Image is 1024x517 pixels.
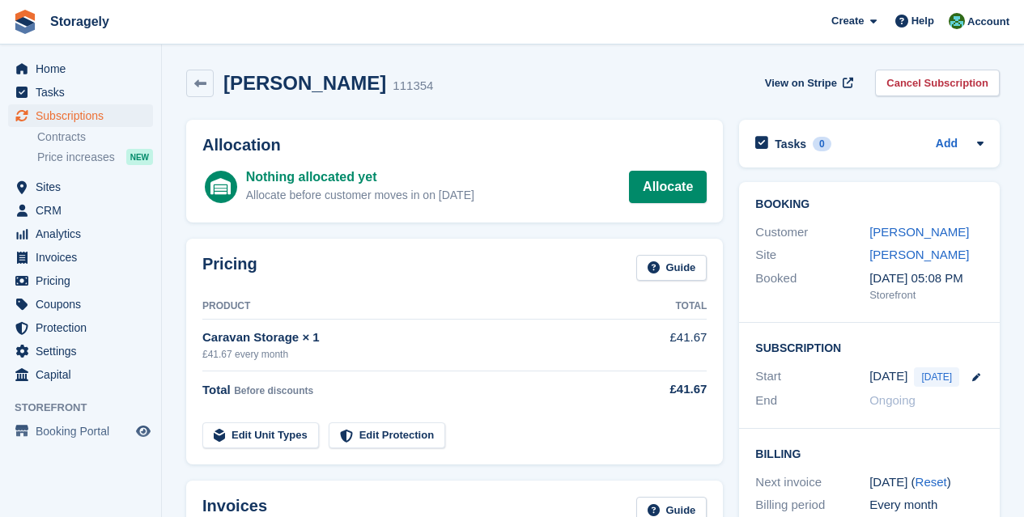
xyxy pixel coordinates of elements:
[967,14,1009,30] span: Account
[202,383,231,396] span: Total
[755,339,984,355] h2: Subscription
[755,445,984,461] h2: Billing
[8,199,153,222] a: menu
[629,171,707,203] a: Allocate
[8,104,153,127] a: menu
[755,496,869,515] div: Billing period
[202,255,257,282] h2: Pricing
[202,136,707,155] h2: Allocation
[775,137,806,151] h2: Tasks
[44,8,116,35] a: Storagely
[831,13,864,29] span: Create
[126,149,153,165] div: NEW
[755,198,984,211] h2: Booking
[15,400,161,416] span: Storefront
[869,393,916,407] span: Ongoing
[869,248,969,261] a: [PERSON_NAME]
[949,13,965,29] img: Notifications
[223,72,386,94] h2: [PERSON_NAME]
[202,347,640,362] div: £41.67 every month
[134,422,153,441] a: Preview store
[246,187,474,204] div: Allocate before customer moves in on [DATE]
[869,367,907,386] time: 2025-10-01 00:00:00 UTC
[8,340,153,362] a: menu
[234,385,313,396] span: Before discounts
[755,392,869,410] div: End
[755,269,869,303] div: Booked
[755,473,869,492] div: Next invoice
[246,167,474,187] div: Nothing allocated yet
[8,57,153,80] a: menu
[755,223,869,242] div: Customer
[869,496,984,515] div: Every month
[36,246,133,269] span: Invoices
[13,10,37,34] img: stora-icon-8386f47178a22dfd0bd8f6a31ec36ba5ce8667c1dd55bd0f319d3a0aa187defe.svg
[8,176,153,198] a: menu
[8,81,153,104] a: menu
[869,473,984,492] div: [DATE] ( )
[8,420,153,443] a: menu
[640,320,707,371] td: £41.67
[36,293,133,316] span: Coupons
[869,225,969,239] a: [PERSON_NAME]
[36,57,133,80] span: Home
[8,293,153,316] a: menu
[8,316,153,339] a: menu
[8,246,153,269] a: menu
[36,81,133,104] span: Tasks
[36,363,133,386] span: Capital
[393,77,433,95] div: 111354
[8,363,153,386] a: menu
[640,380,707,399] div: £41.67
[36,176,133,198] span: Sites
[911,13,934,29] span: Help
[36,199,133,222] span: CRM
[36,269,133,292] span: Pricing
[36,222,133,245] span: Analytics
[875,70,1000,96] a: Cancel Subscription
[37,129,153,145] a: Contracts
[755,246,869,265] div: Site
[37,150,115,165] span: Price increases
[202,328,640,347] div: Caravan Storage × 1
[8,269,153,292] a: menu
[813,137,831,151] div: 0
[916,475,947,489] a: Reset
[36,420,133,443] span: Booking Portal
[640,294,707,320] th: Total
[869,269,984,288] div: [DATE] 05:08 PM
[914,367,959,387] span: [DATE]
[755,367,869,387] div: Start
[202,294,640,320] th: Product
[36,104,133,127] span: Subscriptions
[869,287,984,303] div: Storefront
[37,148,153,166] a: Price increases NEW
[329,422,445,449] a: Edit Protection
[8,222,153,245] a: menu
[765,75,837,91] span: View on Stripe
[758,70,856,96] a: View on Stripe
[36,340,133,362] span: Settings
[36,316,133,339] span: Protection
[636,255,707,282] a: Guide
[936,135,958,154] a: Add
[202,422,319,449] a: Edit Unit Types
